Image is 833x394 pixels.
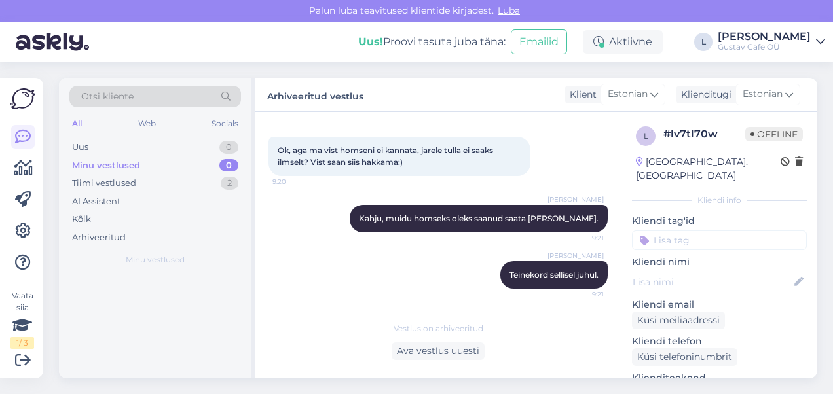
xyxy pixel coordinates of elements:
[126,254,185,266] span: Minu vestlused
[608,87,648,101] span: Estonian
[632,312,725,329] div: Küsi meiliaadressi
[136,115,158,132] div: Web
[632,230,807,250] input: Lisa tag
[555,289,604,299] span: 9:21
[718,31,825,52] a: [PERSON_NAME]Gustav Cafe OÜ
[632,194,807,206] div: Kliendi info
[676,88,731,101] div: Klienditugi
[10,290,34,349] div: Vaata siia
[509,270,599,279] span: Teinekord sellisel juhul.
[745,127,803,141] span: Offline
[69,115,84,132] div: All
[72,177,136,190] div: Tiimi vestlused
[632,255,807,269] p: Kliendi nimi
[81,90,134,103] span: Otsi kliente
[219,159,238,172] div: 0
[644,131,648,141] span: l
[10,88,35,109] img: Askly Logo
[511,29,567,54] button: Emailid
[358,35,383,48] b: Uus!
[10,337,34,349] div: 1 / 3
[743,87,783,101] span: Estonian
[632,371,807,385] p: Klienditeekond
[694,33,713,51] div: L
[72,213,91,226] div: Kõik
[583,30,663,54] div: Aktiivne
[632,298,807,312] p: Kliendi email
[209,115,241,132] div: Socials
[718,31,811,42] div: [PERSON_NAME]
[358,34,506,50] div: Proovi tasuta juba täna:
[547,251,604,260] span: [PERSON_NAME]
[632,214,807,228] p: Kliendi tag'id
[663,126,745,142] div: # lv7tl70w
[221,177,238,190] div: 2
[272,177,322,187] span: 9:20
[278,145,495,167] span: Ok, aga ma vist homseni ei kannata, jarele tulla ei saaks ilmselt? Vist saan siis hakkama:)
[219,141,238,154] div: 0
[555,233,604,243] span: 9:21
[718,42,811,52] div: Gustav Cafe OÜ
[267,86,363,103] label: Arhiveeritud vestlus
[565,88,597,101] div: Klient
[72,231,126,244] div: Arhiveeritud
[72,159,140,172] div: Minu vestlused
[494,5,524,16] span: Luba
[392,342,485,360] div: Ava vestlus uuesti
[632,334,807,348] p: Kliendi telefon
[359,213,599,223] span: Kahju, muidu homseks oleks saanud saata [PERSON_NAME].
[633,275,792,289] input: Lisa nimi
[547,194,604,204] span: [PERSON_NAME]
[72,195,120,208] div: AI Assistent
[72,141,88,154] div: Uus
[394,323,483,334] span: Vestlus on arhiveeritud
[636,155,781,183] div: [GEOGRAPHIC_DATA], [GEOGRAPHIC_DATA]
[632,348,737,366] div: Küsi telefoninumbrit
